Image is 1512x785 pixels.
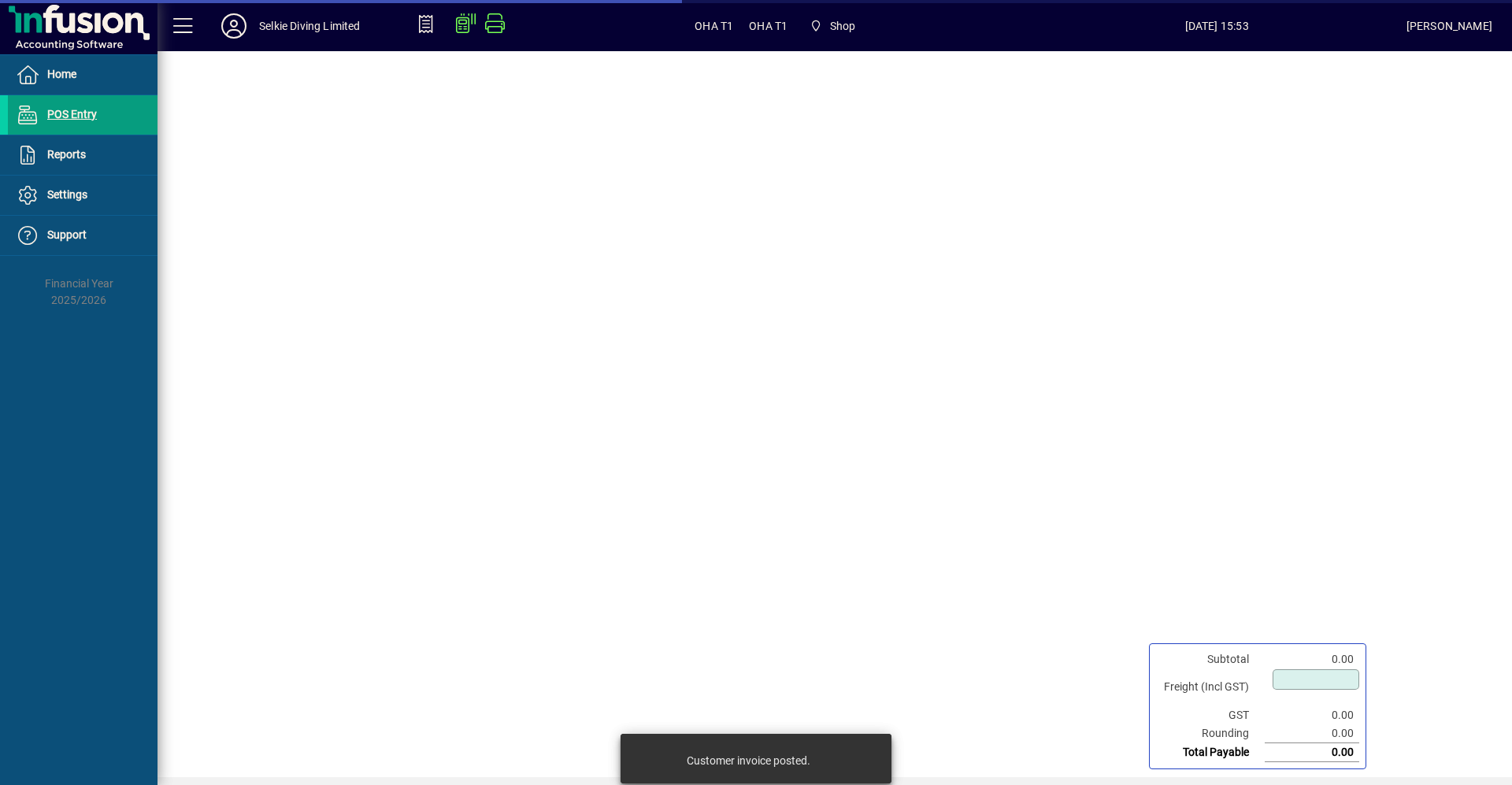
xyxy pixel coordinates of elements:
td: Total Payable [1156,743,1265,762]
span: OHA T1 [749,13,787,39]
td: Rounding [1156,724,1265,743]
td: Freight (Incl GST) [1156,668,1265,706]
td: 0.00 [1265,724,1359,743]
span: Support [47,228,87,241]
span: POS Entry [47,108,97,120]
span: [DATE] 15:53 [1028,13,1406,39]
a: Reports [8,135,157,175]
span: Shop [830,13,856,39]
div: Selkie Diving Limited [259,13,361,39]
span: Reports [47,148,86,161]
span: OHA T1 [695,13,733,39]
button: Profile [209,12,259,40]
a: Home [8,55,157,94]
span: Home [47,68,76,80]
a: Support [8,216,157,255]
div: [PERSON_NAME] [1406,13,1492,39]
td: 0.00 [1265,706,1359,724]
a: Settings [8,176,157,215]
span: Settings [47,188,87,201]
span: Shop [803,12,862,40]
td: 0.00 [1265,743,1359,762]
td: 0.00 [1265,650,1359,668]
td: GST [1156,706,1265,724]
td: Subtotal [1156,650,1265,668]
div: Customer invoice posted. [687,753,810,768]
